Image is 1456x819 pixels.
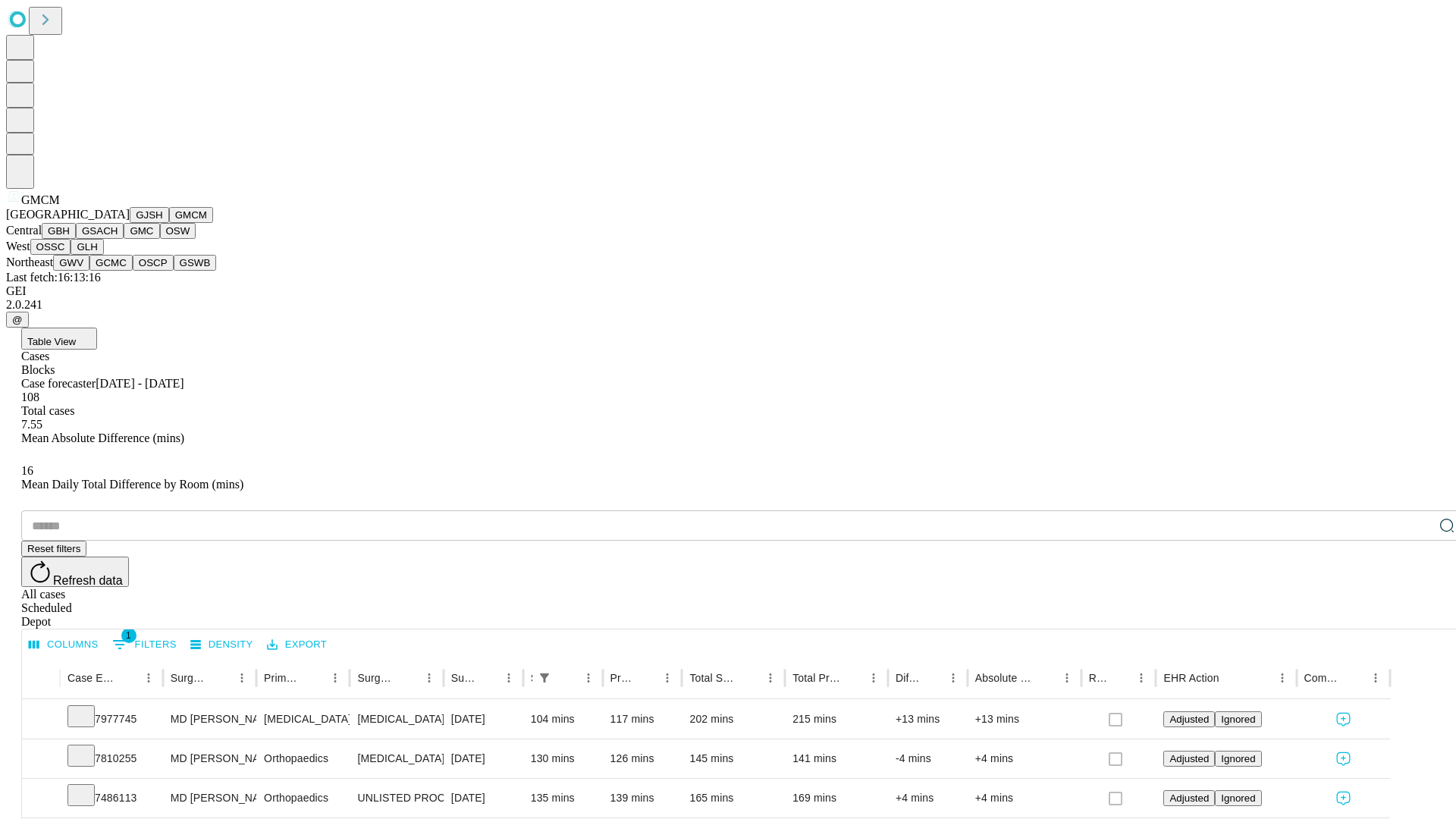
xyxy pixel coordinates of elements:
[578,667,599,689] button: Menu
[27,336,76,347] span: Table View
[6,256,53,268] span: Northeast
[1272,667,1293,689] button: Menu
[896,779,960,817] div: +4 mins
[1365,667,1386,689] button: Menu
[896,739,960,778] div: -4 mins
[264,739,342,778] div: Orthopaedics
[534,667,555,689] button: Show filters
[67,779,155,817] div: 7486113
[792,700,880,739] div: 215 mins
[6,208,130,221] span: [GEOGRAPHIC_DATA]
[419,667,440,689] button: Menu
[303,667,325,689] button: Sort
[121,628,136,643] span: 1
[264,700,342,739] div: [MEDICAL_DATA]
[21,478,243,491] span: Mean Daily Total Difference by Room (mins)
[89,255,133,271] button: GCMC
[842,667,863,689] button: Sort
[896,672,920,684] div: Difference
[1035,667,1056,689] button: Sort
[760,667,781,689] button: Menu
[896,700,960,739] div: +13 mins
[231,667,253,689] button: Menu
[67,672,115,684] div: Case Epic Id
[689,739,777,778] div: 145 mins
[397,667,419,689] button: Sort
[171,672,209,684] div: Surgeon Name
[863,667,884,689] button: Menu
[30,707,52,733] button: Expand
[792,672,840,684] div: Total Predicted Duration
[30,746,52,773] button: Expand
[42,223,76,239] button: GBH
[21,377,96,390] span: Case forecaster
[689,779,777,817] div: 165 mins
[689,672,737,684] div: Total Scheduled Duration
[1163,751,1215,767] button: Adjusted
[739,667,760,689] button: Sort
[21,391,39,403] span: 108
[1056,667,1078,689] button: Menu
[138,667,159,689] button: Menu
[1109,667,1131,689] button: Sort
[6,284,1450,298] div: GEI
[171,739,249,778] div: MD [PERSON_NAME] [PERSON_NAME] Md
[451,739,516,778] div: [DATE]
[27,543,80,554] span: Reset filters
[1169,714,1209,725] span: Adjusted
[531,739,595,778] div: 130 mins
[30,239,71,255] button: OSSC
[943,667,964,689] button: Menu
[264,779,342,817] div: Orthopaedics
[1221,792,1255,804] span: Ignored
[498,667,519,689] button: Menu
[325,667,346,689] button: Menu
[1215,751,1261,767] button: Ignored
[25,633,102,657] button: Select columns
[477,667,498,689] button: Sort
[21,418,42,431] span: 7.55
[171,700,249,739] div: MD [PERSON_NAME] [PERSON_NAME] Md
[557,667,578,689] button: Sort
[6,312,29,328] button: @
[531,779,595,817] div: 135 mins
[210,667,231,689] button: Sort
[357,779,435,817] div: UNLISTED PROCEDURE PELVIS OR HIP JOINT
[171,779,249,817] div: MD [PERSON_NAME] [PERSON_NAME] Md
[1163,672,1219,684] div: EHR Action
[357,700,435,739] div: [MEDICAL_DATA]
[6,271,101,284] span: Last fetch: 16:13:16
[534,667,555,689] div: 1 active filter
[975,672,1034,684] div: Absolute Difference
[635,667,657,689] button: Sort
[96,377,184,390] span: [DATE] - [DATE]
[117,667,138,689] button: Sort
[1344,667,1365,689] button: Sort
[1221,667,1242,689] button: Sort
[1215,711,1261,727] button: Ignored
[451,700,516,739] div: [DATE]
[21,541,86,557] button: Reset filters
[71,239,103,255] button: GLH
[451,779,516,817] div: [DATE]
[1169,792,1209,804] span: Adjusted
[357,739,435,778] div: [MEDICAL_DATA] [MEDICAL_DATA]
[1221,753,1255,764] span: Ignored
[67,700,155,739] div: 7977745
[357,672,395,684] div: Surgery Name
[21,431,184,444] span: Mean Absolute Difference (mins)
[21,464,33,477] span: 16
[6,240,30,253] span: West
[1089,672,1109,684] div: Resolved in EHR
[792,779,880,817] div: 169 mins
[21,328,97,350] button: Table View
[169,207,213,223] button: GMCM
[975,779,1074,817] div: +4 mins
[21,557,129,587] button: Refresh data
[451,672,475,684] div: Surgery Date
[53,255,89,271] button: GWV
[657,667,678,689] button: Menu
[1215,790,1261,806] button: Ignored
[531,700,595,739] div: 104 mins
[30,786,52,812] button: Expand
